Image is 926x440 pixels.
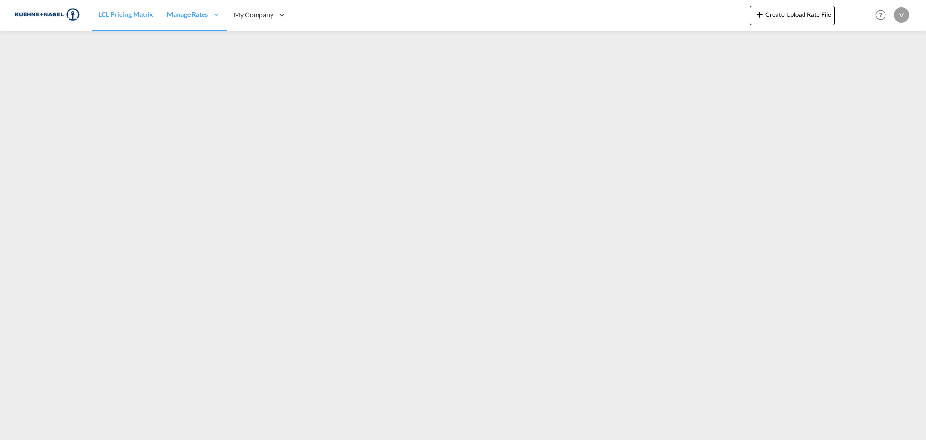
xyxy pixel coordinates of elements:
span: Help [872,7,889,23]
button: icon-plus 400-fgCreate Upload Rate File [750,6,835,25]
span: LCL Pricing Matrix [98,10,153,18]
div: V [894,7,909,23]
md-icon: icon-plus 400-fg [754,9,765,20]
span: My Company [234,10,273,20]
img: 36441310f41511efafde313da40ec4a4.png [14,4,80,26]
span: Manage Rates [167,10,208,19]
div: Help [872,7,894,24]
